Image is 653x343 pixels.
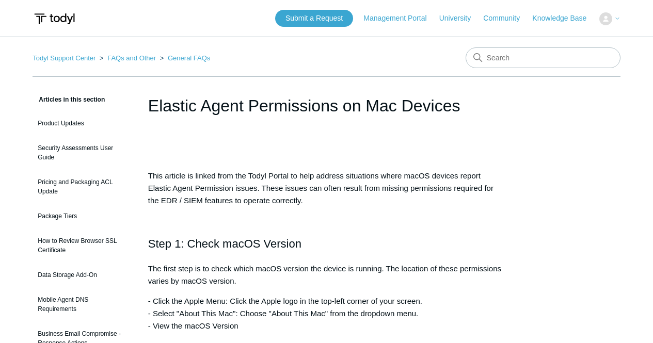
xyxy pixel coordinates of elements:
a: Security Assessments User Guide [33,138,133,167]
p: The first step is to check which macOS version the device is running. The location of these permi... [148,263,505,287]
p: - Click the Apple Menu: Click the Apple logo in the top-left corner of your screen. - Select "Abo... [148,295,505,332]
h2: Step 1: Check macOS Version [148,235,505,253]
a: Management Portal [363,13,437,24]
a: General FAQs [168,54,210,62]
a: Package Tiers [33,206,133,226]
input: Search [466,47,620,68]
a: Mobile Agent DNS Requirements [33,290,133,319]
a: How to Review Browser SSL Certificate [33,231,133,260]
span: Articles in this section [33,96,105,103]
a: Todyl Support Center [33,54,95,62]
li: FAQs and Other [98,54,158,62]
a: Pricing and Packaging ACL Update [33,172,133,201]
p: This article is linked from the Todyl Portal to help address situations where macOS devices repor... [148,170,505,207]
li: General FAQs [158,54,211,62]
li: Todyl Support Center [33,54,98,62]
a: University [439,13,481,24]
a: Submit a Request [275,10,353,27]
a: FAQs and Other [107,54,156,62]
img: Todyl Support Center Help Center home page [33,9,76,28]
a: Community [483,13,530,24]
a: Data Storage Add-On [33,265,133,285]
a: Product Updates [33,113,133,133]
h1: Elastic Agent Permissions on Mac Devices [148,93,505,118]
a: Knowledge Base [532,13,597,24]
